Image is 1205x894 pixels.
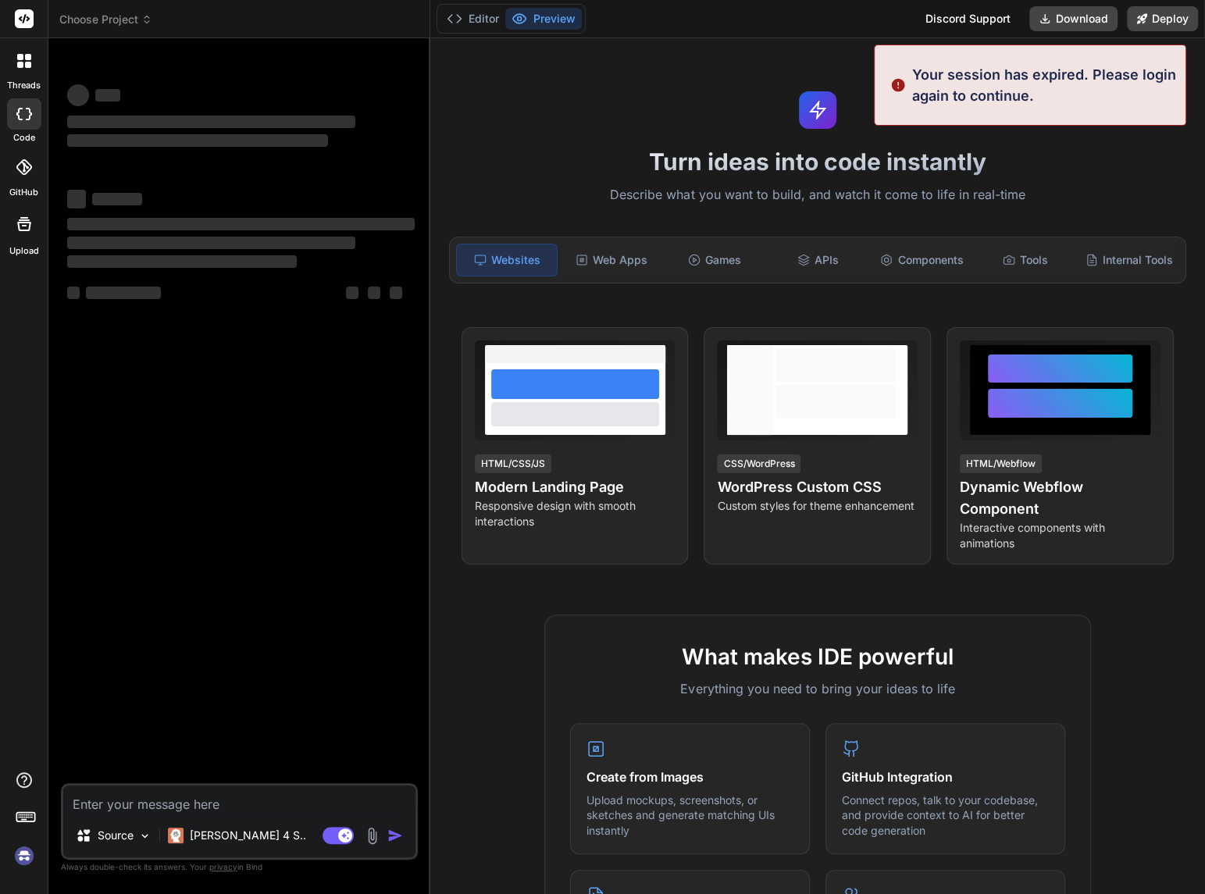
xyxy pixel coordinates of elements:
[890,64,906,106] img: alert
[440,185,1196,205] p: Describe what you want to build, and watch it come to life in real-time
[960,476,1160,520] h4: Dynamic Webflow Component
[912,64,1176,106] p: Your session has expired. Please login again to continue.
[92,193,142,205] span: ‌
[9,244,39,258] label: Upload
[561,244,661,276] div: Web Apps
[346,287,358,299] span: ‌
[872,244,972,276] div: Components
[67,287,80,299] span: ‌
[61,860,418,874] p: Always double-check its answers. Your in Bind
[586,792,793,839] p: Upload mockups, screenshots, or sketches and generate matching UIs instantly
[67,255,297,268] span: ‌
[368,287,380,299] span: ‌
[168,828,184,843] img: Claude 4 Sonnet
[717,476,918,498] h4: WordPress Custom CSS
[190,828,306,843] p: [PERSON_NAME] 4 S..
[916,6,1020,31] div: Discord Support
[717,454,800,473] div: CSS/WordPress
[456,244,558,276] div: Websites
[67,134,328,147] span: ‌
[98,828,134,843] p: Source
[9,186,38,199] label: GitHub
[960,454,1042,473] div: HTML/Webflow
[440,148,1196,176] h1: Turn ideas into code instantly
[586,768,793,786] h4: Create from Images
[67,190,86,208] span: ‌
[1078,244,1179,276] div: Internal Tools
[717,498,918,514] p: Custom styles for theme enhancement
[975,244,1076,276] div: Tools
[59,12,152,27] span: Choose Project
[209,862,237,871] span: privacy
[67,116,355,128] span: ‌
[67,237,355,249] span: ‌
[390,287,402,299] span: ‌
[665,244,765,276] div: Games
[13,131,35,144] label: code
[842,792,1049,839] p: Connect repos, talk to your codebase, and provide context to AI for better code generation
[505,8,582,30] button: Preview
[11,842,37,869] img: signin
[570,679,1065,698] p: Everything you need to bring your ideas to life
[440,8,505,30] button: Editor
[1029,6,1118,31] button: Download
[138,829,152,842] img: Pick Models
[768,244,869,276] div: APIs
[842,768,1049,786] h4: GitHub Integration
[363,827,381,845] img: attachment
[475,454,551,473] div: HTML/CSS/JS
[67,84,89,106] span: ‌
[7,79,41,92] label: threads
[570,640,1065,673] h2: What makes IDE powerful
[960,520,1160,551] p: Interactive components with animations
[1127,6,1198,31] button: Deploy
[95,89,120,102] span: ‌
[475,476,676,498] h4: Modern Landing Page
[67,218,415,230] span: ‌
[387,828,403,843] img: icon
[475,498,676,529] p: Responsive design with smooth interactions
[86,287,161,299] span: ‌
